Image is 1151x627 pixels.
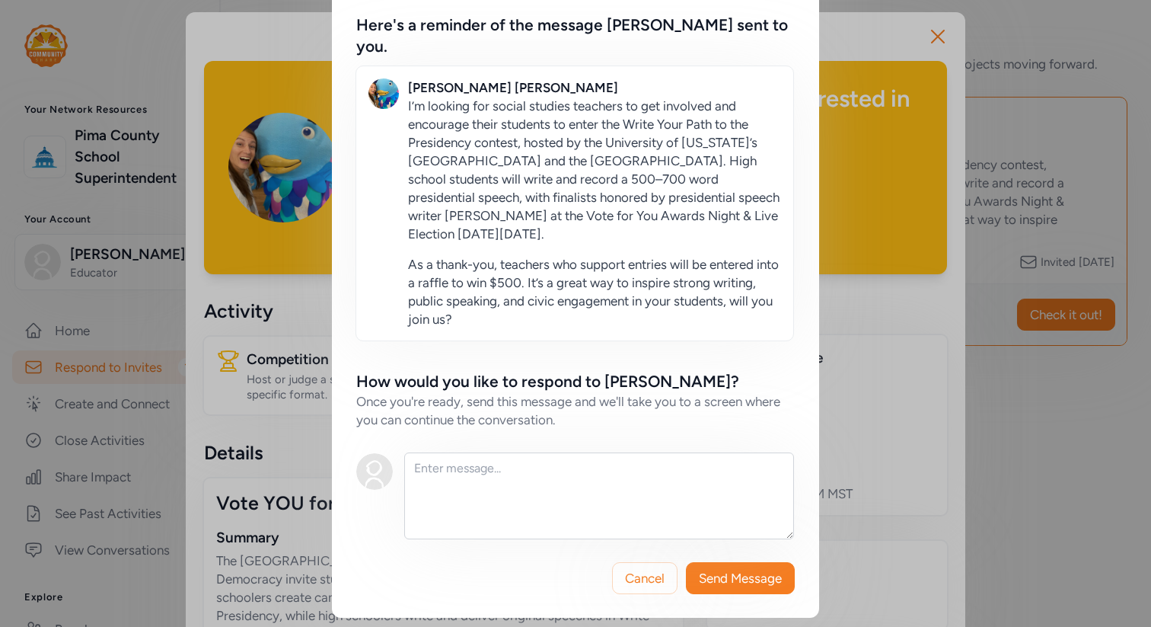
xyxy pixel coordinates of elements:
span: Cancel [625,569,665,587]
button: Send Message [686,562,795,594]
div: [PERSON_NAME] [PERSON_NAME] [408,78,618,97]
p: As a thank-you, teachers who support entries will be entered into a raffle to win $500. It’s a gr... [408,255,781,328]
div: Here's a reminder of the message [PERSON_NAME] sent to you. [356,14,795,57]
p: I’m looking for social studies teachers to get involved and encourage their students to enter the... [408,97,781,243]
img: Avatar [368,78,399,109]
div: How would you like to respond to [PERSON_NAME]? [356,371,739,392]
img: Avatar [356,453,393,490]
span: Send Message [699,569,782,587]
div: Once you're ready, send this message and we'll take you to a screen where you can continue the co... [356,392,795,429]
button: Cancel [612,562,678,594]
